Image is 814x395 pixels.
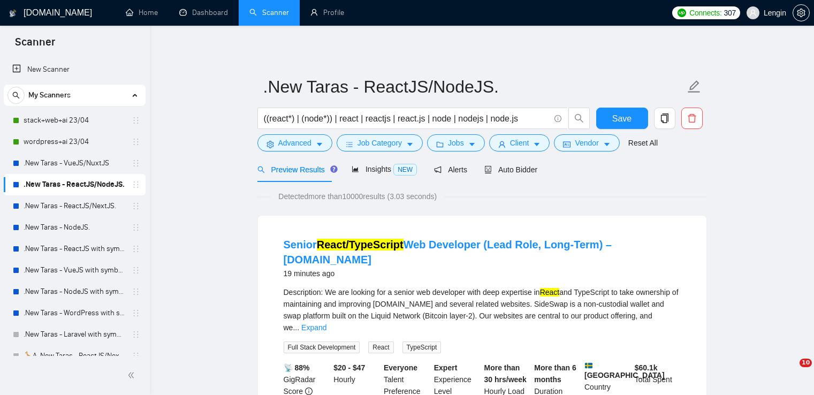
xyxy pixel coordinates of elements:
[24,238,125,260] a: .New Taras - ReactJS with symbols
[263,73,685,100] input: Scanner name...
[24,324,125,345] a: .New Taras - Laravel with symbols
[12,59,137,80] a: New Scanner
[484,363,527,384] b: More than 30 hrs/week
[24,281,125,302] a: .New Taras - NodeJS with symbols
[612,112,632,125] span: Save
[132,352,140,360] span: holder
[8,92,24,99] span: search
[24,217,125,238] a: .New Taras - NodeJS.
[575,137,598,149] span: Vendor
[568,108,590,129] button: search
[406,140,414,148] span: caret-down
[724,7,735,19] span: 307
[4,59,146,80] li: New Scanner
[402,341,442,353] span: TypeScript
[584,362,665,379] b: [GEOGRAPHIC_DATA]
[689,7,721,19] span: Connects:
[284,286,681,333] div: Description: We are looking for a senior web developer with deep expertise in and TypeScript to t...
[7,87,25,104] button: search
[271,191,444,202] span: Detected more than 10000 results (3.03 seconds)
[132,223,140,232] span: holder
[28,85,71,106] span: My Scanners
[468,140,476,148] span: caret-down
[317,239,404,250] mark: React/TypeScript
[554,134,619,151] button: idcardVendorcaret-down
[533,140,541,148] span: caret-down
[793,9,809,17] span: setting
[337,134,423,151] button: barsJob Categorycaret-down
[368,341,393,353] span: React
[333,363,365,372] b: $20 - $47
[257,166,265,173] span: search
[554,115,561,122] span: info-circle
[293,323,299,332] span: ...
[132,180,140,189] span: holder
[800,359,812,367] span: 10
[585,362,592,369] img: 🇸🇪
[132,202,140,210] span: holder
[484,166,492,173] span: robot
[436,140,444,148] span: folder
[655,113,675,123] span: copy
[357,137,402,149] span: Job Category
[284,267,681,280] div: 19 minutes ago
[310,8,344,17] a: userProfile
[510,137,529,149] span: Client
[352,165,359,173] span: area-chart
[569,113,589,123] span: search
[179,8,228,17] a: dashboardDashboard
[301,323,326,332] a: Expand
[132,245,140,253] span: holder
[346,140,353,148] span: bars
[687,80,701,94] span: edit
[24,131,125,153] a: wordpress+ai 23/04
[284,239,612,265] a: SeniorReact/TypeScriptWeb Developer (Lead Role, Long-Term) – [DOMAIN_NAME]
[540,288,560,297] mark: React
[257,134,332,151] button: settingAdvancedcaret-down
[284,341,360,353] span: Full Stack Development
[267,140,274,148] span: setting
[628,137,658,149] a: Reset All
[305,388,313,395] span: info-circle
[132,116,140,125] span: holder
[427,134,485,151] button: folderJobscaret-down
[126,8,158,17] a: homeHome
[278,137,311,149] span: Advanced
[434,166,442,173] span: notification
[132,330,140,339] span: holder
[132,309,140,317] span: holder
[24,260,125,281] a: .New Taras - VueJS with symbols
[24,195,125,217] a: .New Taras - ReactJS/NextJS.
[24,174,125,195] a: .New Taras - ReactJS/NodeJS.
[534,363,576,384] b: More than 6 months
[434,363,458,372] b: Expert
[24,110,125,131] a: stack+web+ai 23/04
[682,113,702,123] span: delete
[132,138,140,146] span: holder
[681,108,703,129] button: delete
[793,9,810,17] a: setting
[127,370,138,381] span: double-left
[489,134,550,151] button: userClientcaret-down
[498,140,506,148] span: user
[635,363,658,372] b: $ 60.1k
[264,112,550,125] input: Search Freelance Jobs...
[563,140,570,148] span: idcard
[393,164,417,176] span: NEW
[448,137,464,149] span: Jobs
[9,5,17,22] img: logo
[257,165,334,174] span: Preview Results
[749,9,757,17] span: user
[24,302,125,324] a: .New Taras - WordPress with symbols
[603,140,611,148] span: caret-down
[678,9,686,17] img: upwork-logo.png
[793,4,810,21] button: setting
[778,359,803,384] iframe: Intercom live chat
[434,165,467,174] span: Alerts
[24,345,125,367] a: 🦒A .New Taras - ReactJS/NextJS usual 23/04
[284,363,310,372] b: 📡 88%
[6,34,64,57] span: Scanner
[249,8,289,17] a: searchScanner
[316,140,323,148] span: caret-down
[384,363,417,372] b: Everyone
